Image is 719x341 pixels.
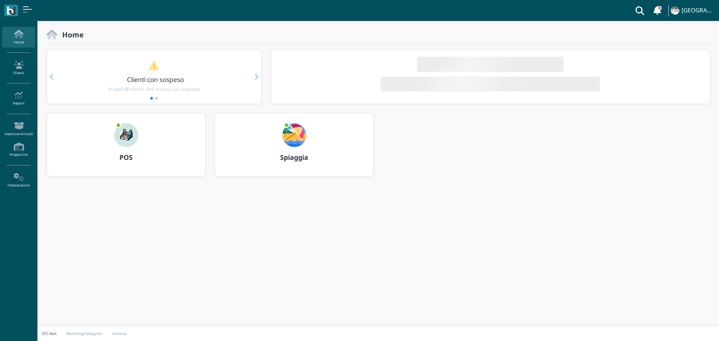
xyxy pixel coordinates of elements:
b: 7 [126,86,129,92]
a: ... POS [46,113,206,186]
iframe: Help widget launcher [666,318,713,335]
h2: Home [57,31,84,39]
h4: [GEOGRAPHIC_DATA] [682,7,715,14]
a: Impostazioni [2,170,35,191]
b: Spiaggia [280,153,308,162]
a: ... Spiaggia [215,113,374,186]
img: ... [671,6,679,15]
div: Next slide [255,74,258,80]
a: Clienti [2,58,35,78]
img: ... [114,123,138,147]
img: logo [7,6,15,15]
a: Clienti con sospeso Vi sono7clienti che hanno un sospeso [61,61,247,93]
span: Vi sono clienti che hanno un sospeso [108,86,200,93]
div: 1 / 2 [47,50,261,104]
h3: Clienti con sospeso [63,76,248,83]
a: Magazzino [2,140,35,160]
a: Home [2,27,35,48]
a: ... [GEOGRAPHIC_DATA] [670,1,715,19]
img: ... [282,123,306,147]
div: Previous slide [50,74,53,80]
b: POS [119,153,133,162]
a: Gestione Articoli [2,119,35,139]
a: Report [2,88,35,109]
